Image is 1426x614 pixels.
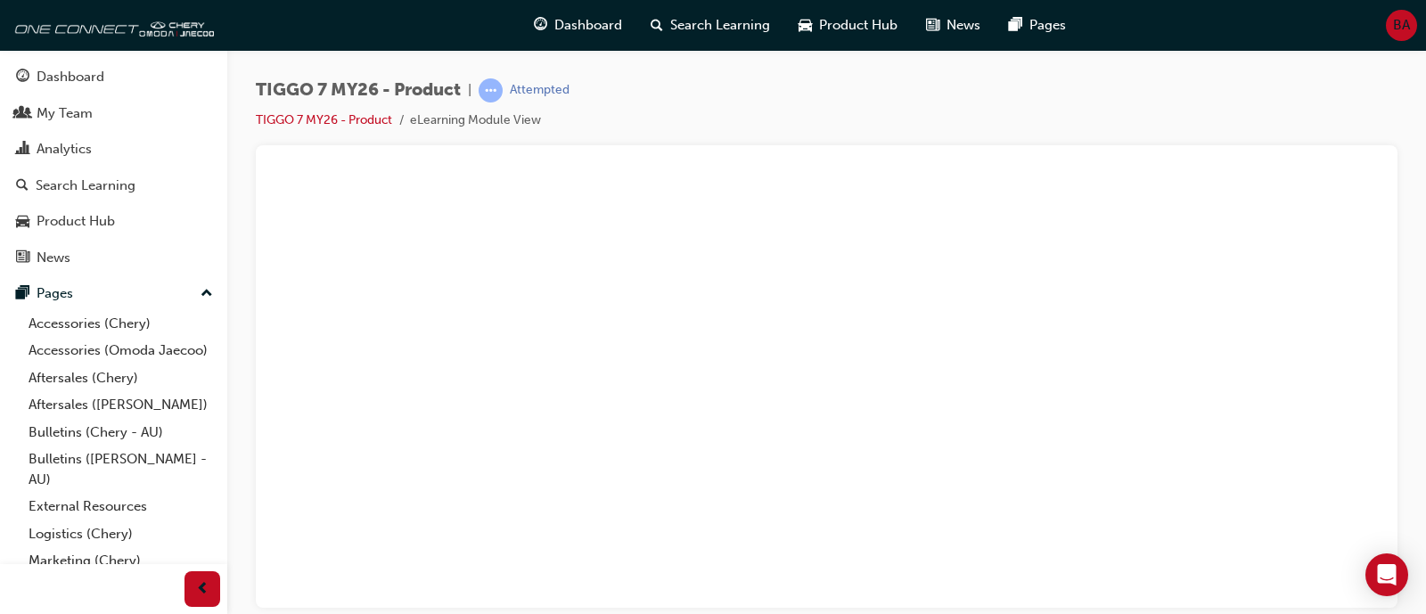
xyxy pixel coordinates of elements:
[196,578,209,601] span: prev-icon
[37,103,93,124] div: My Team
[36,176,135,196] div: Search Learning
[784,7,912,44] a: car-iconProduct Hub
[912,7,995,44] a: news-iconNews
[21,446,220,493] a: Bulletins ([PERSON_NAME] - AU)
[670,15,770,36] span: Search Learning
[799,14,812,37] span: car-icon
[37,211,115,232] div: Product Hub
[21,391,220,419] a: Aftersales ([PERSON_NAME])
[256,80,461,101] span: TIGGO 7 MY26 - Product
[37,283,73,304] div: Pages
[479,78,503,102] span: learningRecordVerb_ATTEMPT-icon
[651,14,663,37] span: search-icon
[16,250,29,266] span: news-icon
[21,337,220,364] a: Accessories (Omoda Jaecoo)
[7,169,220,202] a: Search Learning
[520,7,636,44] a: guage-iconDashboard
[995,7,1080,44] a: pages-iconPages
[510,82,570,99] div: Attempted
[410,111,541,131] li: eLearning Module View
[16,70,29,86] span: guage-icon
[554,15,622,36] span: Dashboard
[37,67,104,87] div: Dashboard
[16,106,29,122] span: people-icon
[7,97,220,130] a: My Team
[819,15,897,36] span: Product Hub
[16,142,29,158] span: chart-icon
[1386,10,1417,41] button: BA
[468,80,471,101] span: |
[7,57,220,277] button: DashboardMy TeamAnalyticsSearch LearningProduct HubNews
[926,14,939,37] span: news-icon
[534,14,547,37] span: guage-icon
[1009,14,1022,37] span: pages-icon
[37,139,92,160] div: Analytics
[1365,553,1408,596] div: Open Intercom Messenger
[7,61,220,94] a: Dashboard
[16,214,29,230] span: car-icon
[947,15,980,36] span: News
[7,277,220,310] button: Pages
[21,310,220,338] a: Accessories (Chery)
[21,520,220,548] a: Logistics (Chery)
[21,493,220,520] a: External Resources
[16,286,29,302] span: pages-icon
[201,282,213,306] span: up-icon
[7,205,220,238] a: Product Hub
[256,112,392,127] a: TIGGO 7 MY26 - Product
[7,133,220,166] a: Analytics
[21,364,220,392] a: Aftersales (Chery)
[16,178,29,194] span: search-icon
[21,547,220,575] a: Marketing (Chery)
[1393,15,1410,36] span: BA
[21,419,220,446] a: Bulletins (Chery - AU)
[7,242,220,274] a: News
[636,7,784,44] a: search-iconSearch Learning
[9,7,214,43] img: oneconnect
[1029,15,1066,36] span: Pages
[37,248,70,268] div: News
